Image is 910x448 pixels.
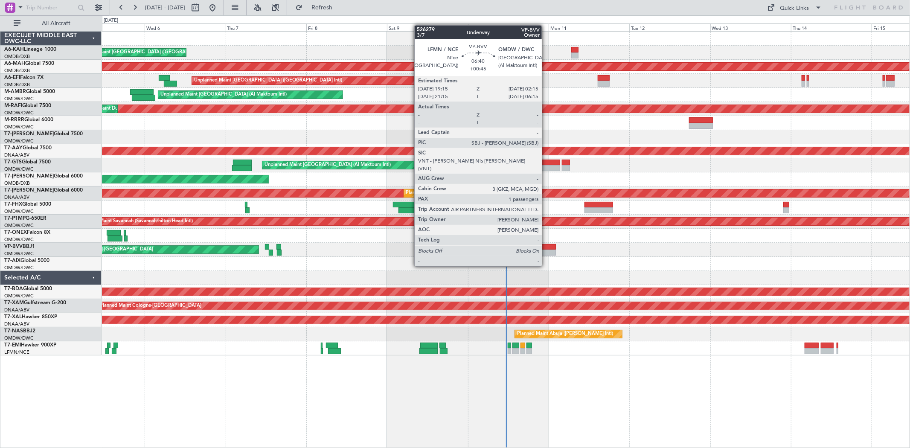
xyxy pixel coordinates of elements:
span: VP-BVV [4,244,23,249]
a: OMDW/DWC [4,138,34,144]
div: Unplanned Maint [GEOGRAPHIC_DATA] (Al Maktoum Intl) [265,159,391,172]
a: OMDW/DWC [4,166,34,172]
div: Unplanned Maint [GEOGRAPHIC_DATA] (Al Maktoum Intl) [160,88,287,101]
div: Sat 9 [387,23,468,31]
div: Quick Links [780,4,809,13]
a: T7-FHXGlobal 5000 [4,202,51,207]
button: Refresh [291,1,343,15]
a: OMDW/DWC [4,265,34,271]
a: T7-AAYGlobal 7500 [4,145,52,151]
a: T7-AIXGlobal 5000 [4,258,49,263]
a: OMDW/DWC [4,110,34,116]
a: M-RAFIGlobal 7500 [4,103,51,108]
a: OMDW/DWC [4,236,34,243]
a: T7-BDAGlobal 5000 [4,286,52,291]
span: A6-MAH [4,61,25,66]
span: [DATE] - [DATE] [145,4,185,12]
div: Wed 13 [710,23,791,31]
span: A6-EFI [4,75,20,80]
div: Unplanned Maint [GEOGRAPHIC_DATA] ([GEOGRAPHIC_DATA] Intl) [194,74,343,87]
div: Sun 10 [468,23,549,31]
span: T7-NAS [4,329,23,334]
a: T7-P1MPG-650ER [4,216,47,221]
div: Thu 14 [791,23,872,31]
a: M-AMBRGlobal 5000 [4,89,55,94]
span: T7-BDA [4,286,23,291]
button: Quick Links [763,1,826,15]
span: T7-P1MP [4,216,26,221]
span: M-RRRR [4,117,24,122]
a: OMDW/DWC [4,124,34,130]
span: Refresh [304,5,340,11]
div: Planned Maint Savannah (Savannah/hilton Head Intl) [81,215,193,228]
a: DNAA/ABV [4,321,29,327]
div: Planned Maint Dubai (Al Maktoum Intl) [406,187,490,200]
a: OMDW/DWC [4,222,34,229]
a: T7-XAMGulfstream G-200 [4,300,66,305]
span: T7-[PERSON_NAME] [4,188,54,193]
span: T7-GTS [4,160,22,165]
a: OMDB/DXB [4,180,30,186]
span: M-AMBR [4,89,26,94]
a: A6-KAHLineage 1000 [4,47,56,52]
div: Wed 6 [145,23,225,31]
a: DNAA/ABV [4,152,29,158]
span: T7-XAM [4,300,24,305]
div: Tue 12 [629,23,710,31]
a: T7-NASBBJ2 [4,329,35,334]
a: T7-XALHawker 850XP [4,314,57,320]
div: Tue 5 [64,23,145,31]
span: T7-AAY [4,145,23,151]
span: T7-FHX [4,202,22,207]
div: Planned Maint Abuja ([PERSON_NAME] Intl) [517,328,613,340]
span: T7-ONEX [4,230,27,235]
div: Mon 11 [549,23,629,31]
input: Trip Number [26,1,75,14]
div: Thu 7 [226,23,306,31]
a: OMDW/DWC [4,208,34,215]
div: Planned Maint [GEOGRAPHIC_DATA] ([GEOGRAPHIC_DATA]) [79,46,214,59]
a: OMDW/DWC [4,96,34,102]
span: A6-KAH [4,47,24,52]
span: M-RAFI [4,103,22,108]
a: A6-EFIFalcon 7X [4,75,44,80]
div: [DATE] [104,17,118,24]
a: DNAA/ABV [4,307,29,313]
button: All Aircraft [9,17,93,30]
a: T7-[PERSON_NAME]Global 7500 [4,131,83,137]
a: T7-GTSGlobal 7500 [4,160,51,165]
span: T7-XAL [4,314,22,320]
div: Fri 8 [306,23,387,31]
a: OMDB/DXB [4,81,30,88]
a: T7-ONEXFalcon 8X [4,230,50,235]
span: All Aircraft [22,20,90,26]
span: T7-[PERSON_NAME] [4,174,54,179]
a: T7-[PERSON_NAME]Global 6000 [4,174,83,179]
span: T7-AIX [4,258,20,263]
span: T7-EMI [4,343,21,348]
div: Planned Maint Cologne-[GEOGRAPHIC_DATA] [100,300,201,312]
a: T7-[PERSON_NAME]Global 6000 [4,188,83,193]
a: OMDW/DWC [4,335,34,341]
a: LFMN/NCE [4,349,29,355]
a: OMDB/DXB [4,53,30,60]
a: VP-BVVBBJ1 [4,244,35,249]
span: T7-[PERSON_NAME] [4,131,54,137]
a: OMDW/DWC [4,293,34,299]
a: A6-MAHGlobal 7500 [4,61,54,66]
a: OMDW/DWC [4,250,34,257]
a: M-RRRRGlobal 6000 [4,117,53,122]
a: T7-EMIHawker 900XP [4,343,56,348]
a: OMDB/DXB [4,67,30,74]
a: DNAA/ABV [4,194,29,201]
